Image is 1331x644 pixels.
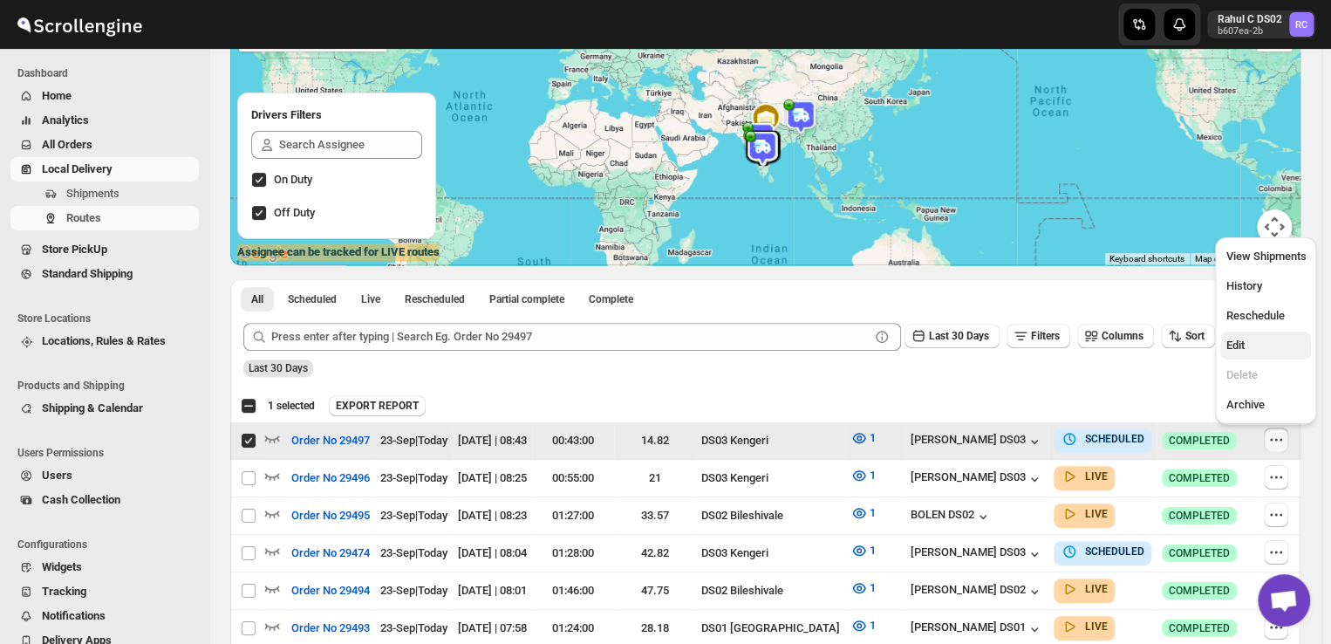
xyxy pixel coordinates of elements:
button: Order No 29494 [281,577,380,605]
span: Store PickUp [42,243,107,256]
span: Last 30 Days [929,330,989,342]
text: RC [1295,19,1307,31]
b: SCHEDULED [1085,545,1144,558]
span: EXPORT REPORT [336,399,419,413]
span: Reschedule [1225,309,1284,322]
div: 01:46:00 [537,582,609,599]
p: Rahul C DS02 [1218,12,1282,26]
div: [DATE] | 07:58 [458,620,527,637]
div: 01:24:00 [537,620,609,637]
button: Users [10,463,199,488]
b: LIVE [1085,583,1108,595]
span: 1 [870,431,876,444]
span: Home [42,89,72,102]
button: Keyboard shortcuts [1109,253,1184,265]
span: Products and Shipping [17,379,201,393]
span: 23-Sep | Today [380,546,447,559]
div: 14.82 [619,432,691,449]
span: COMPLETED [1169,546,1230,560]
button: Order No 29497 [281,427,380,455]
button: Analytics [10,108,199,133]
div: [DATE] | 08:04 [458,545,527,562]
span: 23-Sep | Today [380,509,447,522]
button: [PERSON_NAME] DS03 [911,470,1043,488]
span: Map data ©2025 [1195,254,1260,264]
div: DS02 Bileshivale [701,582,840,599]
span: COMPLETED [1169,471,1230,485]
button: Order No 29496 [281,464,380,492]
button: SCHEDULED [1061,543,1144,560]
span: 23-Sep | Today [380,434,447,447]
div: 47.75 [619,582,691,599]
div: DS02 Bileshivale [701,507,840,524]
button: [PERSON_NAME] DS02 [911,583,1043,600]
button: Map camera controls [1257,209,1292,244]
b: LIVE [1085,508,1108,520]
span: Configurations [17,538,201,552]
span: COMPLETED [1169,621,1230,635]
div: [DATE] | 08:43 [458,432,527,449]
input: Search Assignee [279,131,422,159]
span: Users Permissions [17,446,201,460]
div: 42.82 [619,545,691,562]
button: Last 30 Days [904,324,1000,348]
div: DS03 Kengeri [701,432,840,449]
button: All Orders [10,133,199,157]
button: User menu [1207,10,1315,38]
span: Cash Collection [42,493,120,506]
button: 1 [840,537,886,565]
span: Complete [589,292,633,306]
span: Sort [1185,330,1205,342]
span: 1 [870,544,876,557]
span: Tracking [42,585,86,598]
span: Order No 29494 [291,582,370,599]
button: LIVE [1061,505,1108,523]
button: 1 [840,424,886,452]
div: 00:55:00 [537,469,609,487]
span: Notifications [42,609,106,622]
span: Users [42,469,72,482]
button: [PERSON_NAME] DS03 [911,433,1043,450]
span: Store Locations [17,312,201,325]
button: Columns [1077,324,1154,348]
span: Routes [66,211,101,224]
button: Order No 29495 [281,502,380,530]
div: 21 [619,469,691,487]
span: Rescheduled [405,292,465,306]
div: Open chat [1258,574,1310,627]
button: Filters [1007,324,1070,348]
span: Shipments [66,187,119,200]
button: All routes [241,287,274,312]
button: Shipments [10,182,199,206]
span: Archive [1225,398,1264,411]
span: On Duty [274,173,312,186]
span: 1 [870,506,876,519]
span: Order No 29474 [291,545,370,562]
button: 1 [840,574,886,602]
div: DS03 Kengeri [701,469,840,487]
span: All Orders [42,138,92,151]
span: All [251,292,263,306]
button: 1 [840,462,886,490]
span: Columns [1102,330,1143,342]
button: Notifications [10,604,199,628]
button: [PERSON_NAME] DS03 [911,545,1043,563]
button: Shipping & Calendar [10,396,199,421]
button: BOLEN DS02 [911,508,992,525]
span: History [1225,279,1261,292]
span: Edit [1225,339,1244,352]
div: DS03 Kengeri [701,545,840,562]
span: Shipping & Calendar [42,401,143,414]
span: Rahul C DS02 [1289,12,1314,37]
p: b607ea-2b [1218,26,1282,37]
label: Assignee can be tracked for LIVE routes [237,243,440,261]
button: Tracking [10,579,199,604]
button: SCHEDULED [1061,430,1144,448]
button: Home [10,84,199,108]
span: View Shipments [1225,250,1306,263]
input: Press enter after typing | Search Eg. Order No 29497 [271,323,870,351]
